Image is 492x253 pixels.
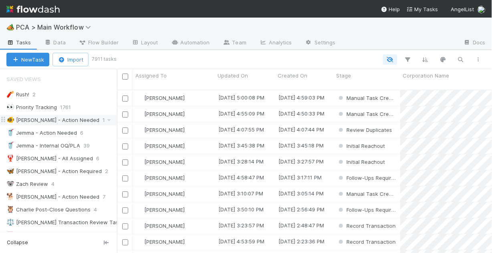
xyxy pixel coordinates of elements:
img: logo-inverted-e16ddd16eac7371096b0.svg [6,2,60,16]
div: [DATE] 3:05:14 PM [278,189,324,197]
span: 4 [94,205,105,215]
div: Review Duplicates [337,126,392,134]
span: [PERSON_NAME] [144,191,185,197]
div: Manual Task Creation [337,110,396,118]
span: [PERSON_NAME] [144,111,185,117]
span: AngelList [451,6,474,12]
span: Manual Task Creation [337,95,402,101]
span: Updated On [218,72,248,80]
div: Manual Task Creation [337,190,396,198]
span: Saved Views [6,71,41,87]
img: avatar_99e80e95-8f0d-4917-ae3c-b5dad577a2b5.png [137,207,143,213]
input: Toggle Row Selected [122,127,128,133]
span: 🐠 [6,116,14,123]
div: [DATE] 4:59:03 PM [278,94,325,102]
span: 1 [103,115,113,125]
span: 📕 [6,231,14,238]
div: [DATE] 2:56:49 PM [278,205,325,213]
div: Manual Task Creation [337,94,396,102]
a: Team [216,37,253,50]
div: [DATE] 3:10:07 PM [218,189,263,197]
span: 1761 [60,102,79,112]
span: Follow-Ups Required [337,175,398,181]
img: avatar_09723091-72f1-4609-a252-562f76d82c66.png [137,191,143,197]
span: PCA > Main Workflow [16,23,95,31]
button: NewTask [6,53,49,66]
input: Toggle Row Selected [122,143,128,149]
img: avatar_cd4e5e5e-3003-49e5-bc76-fd776f359de9.png [137,239,143,245]
input: Toggle Row Selected [122,191,128,197]
div: [PERSON_NAME] - Action Needed [6,192,99,202]
span: 🏕️ [6,24,14,30]
div: [PERSON_NAME] Post-Close Questions [6,230,113,240]
span: My Tasks [407,6,438,12]
span: Assigned To [135,72,167,80]
div: [DATE] 3:17:11 PM [278,173,322,181]
div: [PERSON_NAME] Transaction Review Tasks [6,217,124,227]
div: [DATE] 4:55:09 PM [218,110,264,118]
span: [PERSON_NAME] [144,207,185,213]
span: 12 [116,230,130,240]
span: Manual Task Creation [337,111,402,117]
div: [DATE] 3:45:38 PM [218,141,264,149]
img: avatar_2bce2475-05ee-46d3-9413-d3901f5fa03f.png [137,111,143,117]
span: 🧨 [6,91,14,98]
span: Initial Reachout [337,159,385,165]
span: Flow Builder [79,38,119,46]
span: [PERSON_NAME] [144,127,185,133]
div: [PERSON_NAME] [136,174,185,182]
span: 2 [32,90,44,100]
div: Initial Reachout [337,142,385,150]
div: [DATE] 4:50:33 PM [278,110,325,118]
span: 39 [83,141,98,151]
span: [PERSON_NAME] [144,95,185,101]
div: [DATE] 3:27:57 PM [278,157,324,165]
div: [DATE] 2:23:36 PM [278,237,325,245]
span: ⚖️ [6,219,14,225]
input: Toggle All Rows Selected [122,74,128,80]
input: Toggle Row Selected [122,159,128,165]
div: [DATE] 2:48:47 PM [278,221,324,229]
div: Priority Tracking [6,102,57,112]
div: Jemma - Action Needed [6,128,77,138]
img: avatar_d89a0a80-047e-40c9-bdc2-a2d44e645fd3.png [137,127,143,133]
input: Toggle Row Selected [122,207,128,213]
div: [PERSON_NAME] [136,190,185,198]
img: avatar_1c530150-f9f0-4fb8-9f5d-006d570d4582.png [478,6,486,14]
span: [PERSON_NAME] [144,175,185,181]
a: My Tasks [407,5,438,13]
div: [PERSON_NAME] - Action Needed [6,115,99,125]
span: 2 [105,166,116,176]
div: Follow-Ups Required [337,206,396,214]
div: [PERSON_NAME] [136,94,185,102]
div: [DATE] 3:23:57 PM [218,221,264,229]
a: Automation [165,37,216,50]
div: Initial Reachout [337,158,385,166]
div: Help [381,5,400,13]
div: [PERSON_NAME] - Action Required [6,166,102,176]
input: Toggle Row Selected [122,239,128,245]
span: Created On [278,72,307,80]
span: 👀 [6,104,14,110]
span: 🦋 [6,167,14,174]
div: Zach Review [6,179,48,189]
div: [PERSON_NAME] [136,222,185,230]
a: Analytics [253,37,298,50]
div: [DATE] 4:53:59 PM [218,237,264,245]
span: [PERSON_NAME] [144,239,185,245]
span: [PERSON_NAME] [144,159,185,165]
a: Data [38,37,72,50]
span: Initial Reachout [337,143,385,149]
input: Toggle Row Selected [122,223,128,229]
div: [DATE] 4:07:55 PM [218,126,264,133]
div: Record Transaction [337,238,396,246]
span: 🐕 [6,193,14,200]
div: Follow-Ups Required [337,174,396,182]
span: Stage [336,72,351,80]
button: Import [52,53,89,66]
span: Tasks [6,38,31,46]
div: [DATE] 5:00:08 PM [218,94,264,102]
input: Toggle Row Selected [122,112,128,118]
div: Jemma - Internal OQ/PLA [6,141,80,151]
a: Flow Builder [72,37,125,50]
